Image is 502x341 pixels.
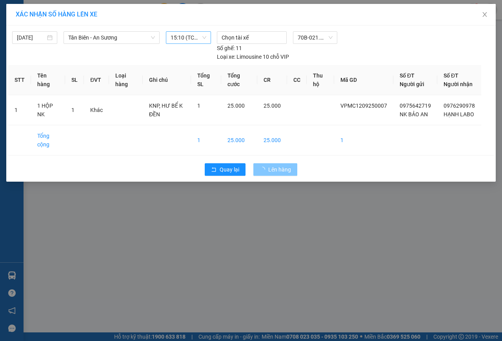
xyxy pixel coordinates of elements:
img: logo [3,5,38,39]
span: XÁC NHẬN SỐ HÀNG LÊN XE [16,11,97,18]
td: 1 HỘP NK [31,95,65,125]
span: 1 [71,107,75,113]
th: CR [257,65,287,95]
span: 15:12:54 [DATE] [17,57,48,61]
td: 25.000 [221,125,257,155]
span: KNP, HƯ BỂ K ĐỀN [149,103,183,117]
td: Khác [84,95,109,125]
th: Ghi chú [143,65,191,95]
button: Lên hàng [253,163,297,176]
th: Mã GD [334,65,393,95]
span: NK BẢO AN [400,111,428,117]
span: 25.000 [264,103,281,109]
span: Tân Biên - An Sương [68,32,155,43]
th: Tên hàng [31,65,65,95]
th: CC [287,65,307,95]
span: 01 Võ Văn Truyện, KP.1, Phường 2 [62,23,108,33]
span: Loại xe: [217,52,235,61]
th: Loại hàng [109,65,143,95]
span: In ngày: [2,57,48,61]
span: VPMC1209250007 [340,103,387,109]
th: SL [65,65,84,95]
td: 25.000 [257,125,287,155]
span: VPMC1209250007 [39,50,84,56]
span: Số ghế: [217,44,235,52]
div: Limousine 10 chỗ VIP [217,52,289,61]
span: ----------------------------------------- [21,42,96,49]
th: Tổng SL [191,65,221,95]
button: Close [474,4,496,26]
span: Bến xe [GEOGRAPHIC_DATA] [62,13,105,22]
th: ĐVT [84,65,109,95]
span: 70B-021.13 [298,32,333,43]
span: [PERSON_NAME]: [2,51,83,55]
span: rollback [211,167,216,173]
span: Người gửi [400,81,424,87]
th: Tổng cước [221,65,257,95]
span: 0975642719 [400,103,431,109]
div: 11 [217,44,242,52]
td: 1 [334,125,393,155]
span: loading [260,167,268,172]
span: HẠNH LABO [444,111,474,117]
span: Lên hàng [268,165,291,174]
td: 1 [191,125,221,155]
input: 12/09/2025 [17,33,45,42]
span: 1 [197,103,200,109]
span: Quay lại [220,165,239,174]
span: close [482,11,488,18]
span: Hotline: 19001152 [62,35,96,40]
th: Thu hộ [307,65,334,95]
span: Số ĐT [400,72,415,79]
span: 0976290978 [444,103,475,109]
span: Số ĐT [444,72,458,79]
button: rollbackQuay lại [205,163,246,176]
th: STT [8,65,31,95]
span: down [151,35,155,40]
span: Người nhận [444,81,473,87]
td: 1 [8,95,31,125]
td: Tổng cộng [31,125,65,155]
span: 15:10 (TC) - 70B-021.13 [171,32,206,43]
strong: ĐỒNG PHƯỚC [62,4,107,11]
span: 25.000 [227,103,245,109]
